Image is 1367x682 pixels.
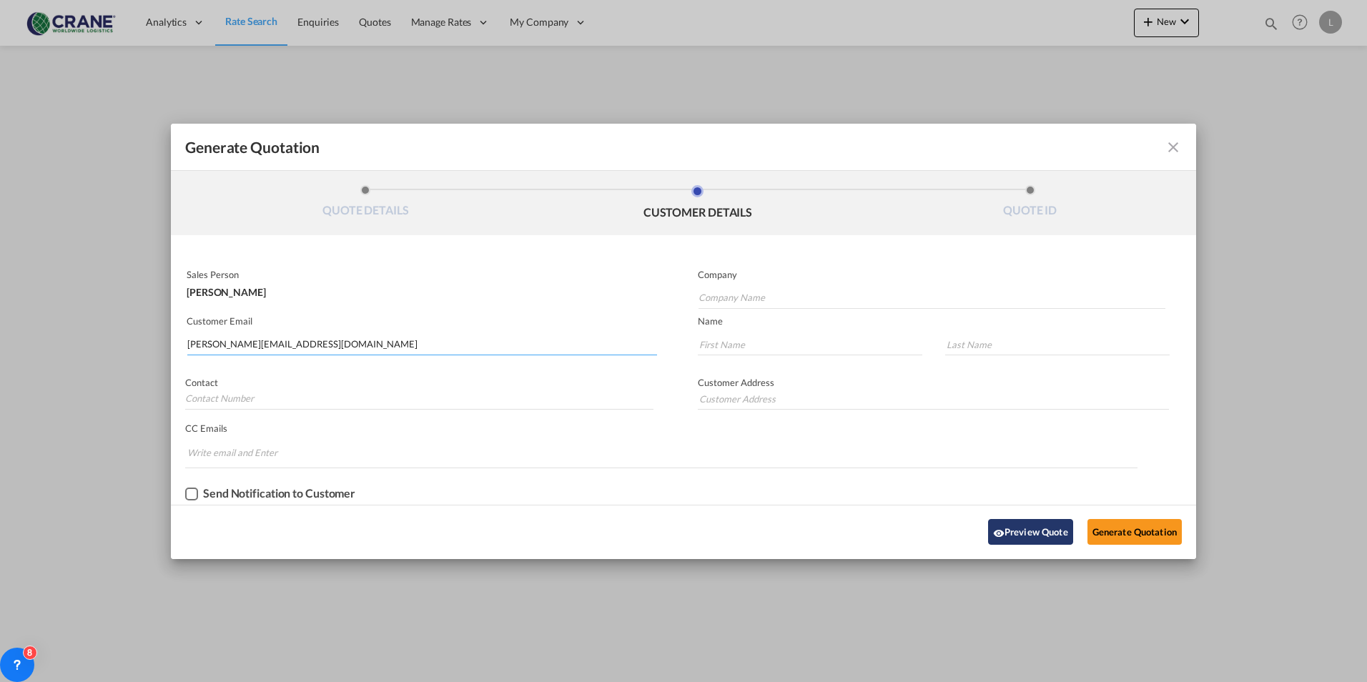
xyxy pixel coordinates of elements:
[988,519,1073,545] button: icon-eyePreview Quote
[698,269,1165,280] p: Company
[864,185,1196,224] li: QUOTE ID
[185,440,1137,468] md-chips-wrap: Chips container. Enter the text area, then type text, and press enter to add a chip.
[698,315,1196,327] p: Name
[1165,139,1182,156] md-icon: icon-close fg-AAA8AD cursor m-0
[698,388,1169,410] input: Customer Address
[187,280,653,297] div: [PERSON_NAME]
[185,138,320,157] span: Generate Quotation
[699,287,1165,309] input: Company Name
[185,377,653,388] p: Contact
[698,334,922,355] input: First Name
[187,315,657,327] p: Customer Email
[993,528,1005,539] md-icon: icon-eye
[187,334,657,355] input: Search by Customer Name/Email Id/Company
[171,124,1196,559] md-dialog: Generate QuotationQUOTE ...
[945,334,1170,355] input: Last Name
[698,377,774,388] span: Customer Address
[187,269,653,280] p: Sales Person
[185,388,653,410] input: Contact Number
[532,185,864,224] li: CUSTOMER DETAILS
[203,487,355,500] div: Send Notification to Customer
[185,487,355,501] md-checkbox: Checkbox No Ink
[185,422,1137,434] p: CC Emails
[187,441,295,464] input: Chips input.
[1087,519,1182,545] button: Generate Quotation
[199,185,532,224] li: QUOTE DETAILS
